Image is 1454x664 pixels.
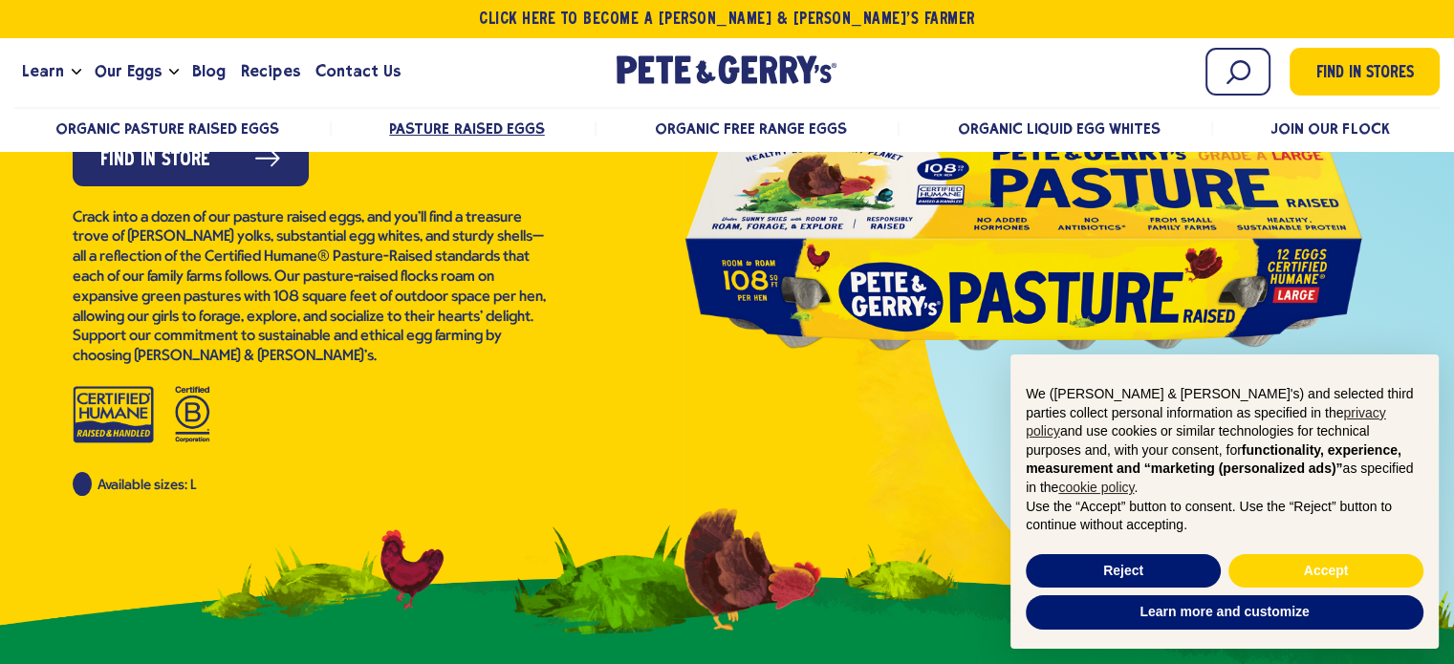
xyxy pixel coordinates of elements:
[95,59,162,83] span: Our Eggs
[1270,119,1389,138] a: Join Our Flock
[1205,48,1270,96] input: Search
[72,69,81,75] button: Open the dropdown menu for Learn
[957,119,1161,138] a: Organic Liquid Egg Whites
[1026,554,1221,589] button: Reject
[100,145,210,175] span: Find in Store
[73,208,551,367] p: Crack into a dozen of our pasture raised eggs, and you’ll find a treasure trove of [PERSON_NAME] ...
[389,119,544,138] a: Pasture Raised Eggs
[655,119,847,138] a: Organic Free Range Eggs
[73,131,309,186] a: Find in Store
[308,46,408,97] a: Contact Us
[995,339,1454,664] div: Notice
[87,46,169,97] a: Our Eggs
[1290,48,1440,96] a: Find in Stores
[14,46,72,97] a: Learn
[14,107,1440,148] nav: desktop product menu
[315,59,401,83] span: Contact Us
[233,46,307,97] a: Recipes
[98,479,196,493] span: Available sizes: L
[192,59,226,83] span: Blog
[241,59,299,83] span: Recipes
[55,119,280,138] a: Organic Pasture Raised Eggs
[1026,595,1423,630] button: Learn more and customize
[1316,61,1414,87] span: Find in Stores
[1026,385,1423,498] p: We ([PERSON_NAME] & [PERSON_NAME]'s) and selected third parties collect personal information as s...
[1026,498,1423,535] p: Use the “Accept” button to consent. Use the “Reject” button to continue without accepting.
[184,46,233,97] a: Blog
[1228,554,1423,589] button: Accept
[22,59,64,83] span: Learn
[1058,480,1134,495] a: cookie policy
[169,69,179,75] button: Open the dropdown menu for Our Eggs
